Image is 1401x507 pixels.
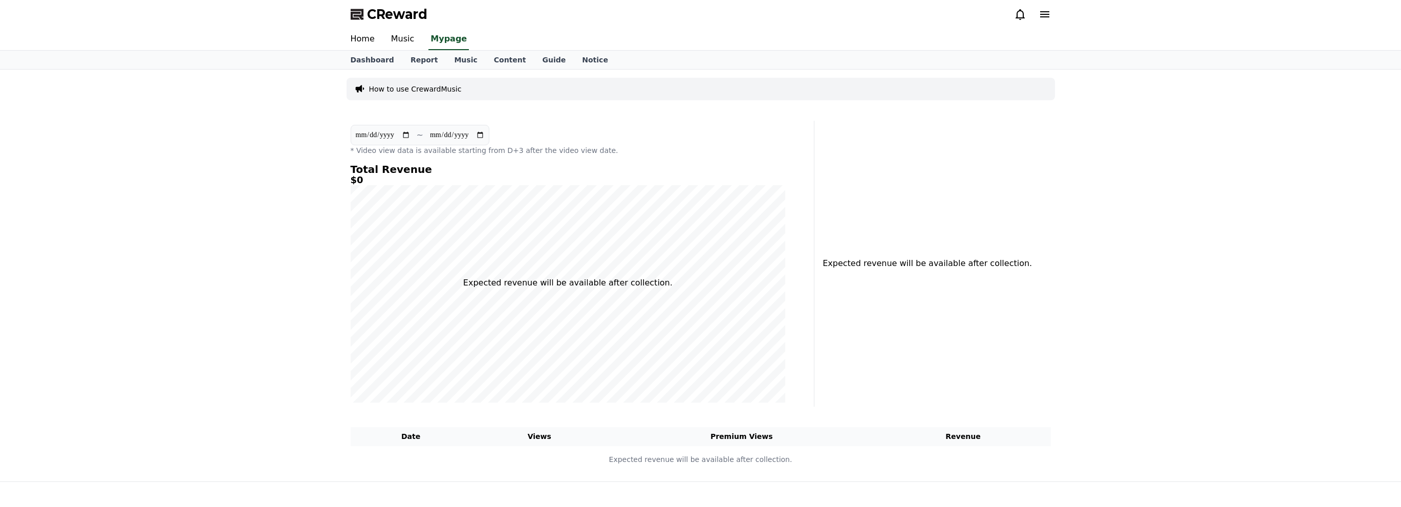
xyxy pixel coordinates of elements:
a: Music [383,29,423,50]
a: CReward [351,6,427,23]
a: Report [402,51,446,69]
p: Expected revenue will be available after collection. [463,277,673,289]
a: How to use CrewardMusic [369,84,462,94]
a: Music [446,51,485,69]
a: Home [342,29,383,50]
th: Views [471,427,608,446]
p: * Video view data is available starting from D+3 after the video view date. [351,145,786,156]
p: Expected revenue will be available after collection. [351,454,1050,465]
th: Date [351,427,471,446]
a: Content [486,51,534,69]
span: CReward [367,6,427,23]
p: ~ [417,129,423,141]
a: Notice [574,51,616,69]
th: Premium Views [608,427,876,446]
a: Mypage [428,29,469,50]
th: Revenue [876,427,1051,446]
a: Guide [534,51,574,69]
h4: Total Revenue [351,164,786,175]
h5: $0 [351,175,786,185]
p: Expected revenue will be available after collection. [823,257,1026,270]
a: Dashboard [342,51,402,69]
